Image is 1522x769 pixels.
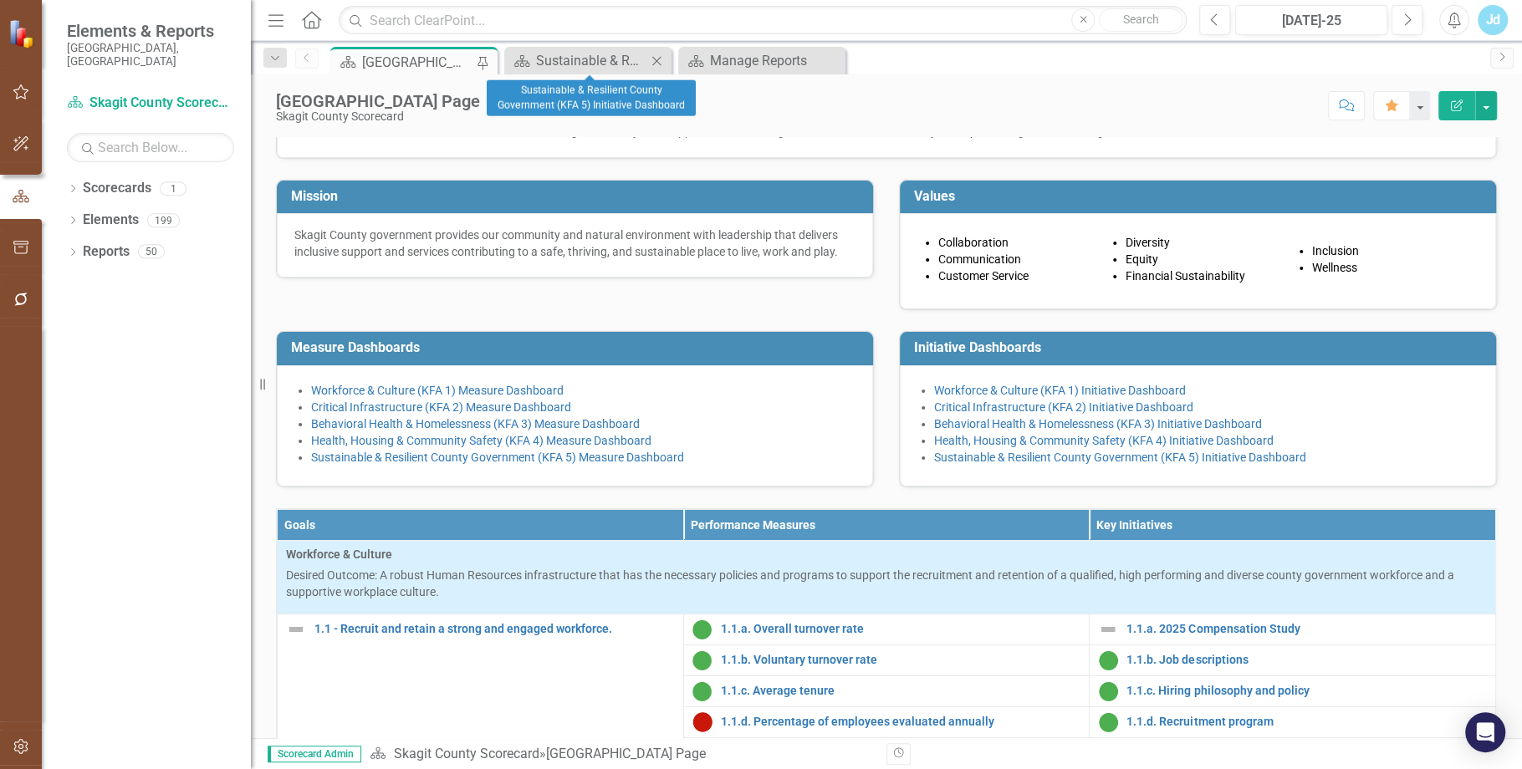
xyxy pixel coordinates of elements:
div: Sustainable & Resilient County Government (KFA 5) Initiative Dashboard [536,50,646,71]
a: 1.1.a. Overall turnover rate [721,623,1081,635]
td: Double-Click to Edit Right Click for Context Menu [683,737,1090,768]
a: 1.1.d. Percentage of employees evaluated annually [721,716,1081,728]
img: On Target [692,681,712,701]
button: [DATE]-25 [1235,5,1387,35]
div: 50 [138,245,165,259]
div: Manage Reports [710,50,841,71]
td: Double-Click to Edit Right Click for Context Menu [1090,706,1496,737]
div: Open Intercom Messenger [1465,712,1505,752]
img: On Target [1098,681,1118,701]
span: Workforce & Culture [286,546,1487,563]
p: Desired Outcome: A robust Human Resources infrastructure that has the necessary policies and prog... [286,567,1487,600]
div: [GEOGRAPHIC_DATA] Page [545,746,705,761]
img: Not Defined [286,619,306,639]
div: » [370,745,874,764]
a: Critical Infrastructure (KFA 2) Measure Dashboard [311,400,571,414]
h3: Mission [291,189,865,204]
a: Manage Reports [682,50,841,71]
small: [GEOGRAPHIC_DATA], [GEOGRAPHIC_DATA] [67,41,234,69]
p: Inclusion [1312,242,1474,259]
a: Health, Housing & Community Safety (KFA 4) Initiative Dashboard [934,434,1274,447]
p: Skagit County government provides our community and natural environment with leadership that deli... [294,227,855,260]
td: Double-Click to Edit Right Click for Context Menu [683,706,1090,737]
p: Customer Service [938,267,1101,284]
a: 1.1 - Recruit and retain a strong and engaged workforce. [314,623,675,635]
a: Sustainable & Resilient County Government (KFA 5) Measure Dashboard [311,451,684,464]
td: Double-Click to Edit Right Click for Context Menu [683,675,1090,706]
button: Jd [1478,5,1508,35]
td: Double-Click to Edit Right Click for Context Menu [683,644,1090,675]
h3: Initiative Dashboards [914,340,1488,355]
a: Reports [83,242,130,262]
a: Skagit County Scorecard [67,94,234,113]
img: Below Plan [692,712,712,732]
div: [DATE]-25 [1241,11,1382,31]
a: 1.1.c. Average tenure [721,685,1081,697]
td: Double-Click to Edit Right Click for Context Menu [1090,675,1496,706]
span: Scorecard Admin [268,746,361,762]
a: Critical Infrastructure (KFA 2) Initiative Dashboard [934,400,1193,414]
div: 199 [147,213,180,227]
td: Double-Click to Edit Right Click for Context Menu [1090,644,1496,675]
a: 1.1.d. Recruitment program [1126,716,1487,728]
p: Collaboration [938,234,1101,251]
p: Diversity [1126,234,1288,251]
p: Communication [938,251,1101,267]
td: Double-Click to Edit Right Click for Context Menu [1090,737,1496,768]
a: Skagit County Scorecard [393,746,539,761]
div: [GEOGRAPHIC_DATA] Page [362,52,472,73]
td: Double-Click to Edit Right Click for Context Menu [683,614,1090,644]
td: Double-Click to Edit [278,540,1496,614]
a: Sustainable & Resilient County Government (KFA 5) Initiative Dashboard [934,451,1306,464]
div: Sustainable & Resilient County Government (KFA 5) Initiative Dashboard [487,80,696,116]
a: Sustainable & Resilient County Government (KFA 5) Initiative Dashboard [508,50,646,71]
td: Double-Click to Edit Right Click for Context Menu [1090,614,1496,644]
div: 1 [160,181,186,196]
a: Scorecards [83,179,151,198]
img: On Target [1098,650,1118,670]
p: Equity [1126,251,1288,267]
img: On Target [692,650,712,670]
img: ClearPoint Strategy [8,19,38,48]
h3: Measure Dashboards [291,340,865,355]
div: Skagit County Scorecard [276,110,480,123]
p: Wellness [1312,259,1474,276]
a: Workforce & Culture (KFA 1) Measure Dashboard [311,384,564,397]
p: Financial Sustainability [1126,267,1288,284]
a: 1.1.b. Job descriptions [1126,654,1487,666]
input: Search ClearPoint... [339,6,1187,35]
img: Not Defined [1098,619,1118,639]
img: On Target [692,619,712,639]
button: Search [1099,8,1182,32]
a: Health, Housing & Community Safety (KFA 4) Measure Dashboard [311,434,651,447]
h3: Values [914,189,1488,204]
a: Elements [83,211,139,230]
a: Behavioral Health & Homelessness (KFA 3) Initiative Dashboard [934,417,1262,430]
a: 1.1.a. 2025 Compensation Study [1126,623,1487,635]
a: Behavioral Health & Homelessness (KFA 3) Measure Dashboard [311,417,640,430]
span: Search [1123,13,1159,26]
a: Workforce & Culture (KFA 1) Initiative Dashboard [934,384,1186,397]
span: Elements & Reports [67,21,234,41]
img: On Target [1098,712,1118,732]
input: Search Below... [67,133,234,162]
div: [GEOGRAPHIC_DATA] Page [276,92,480,110]
a: 1.1.b. Voluntary turnover rate [721,654,1081,666]
a: 1.1.c. Hiring philosophy and policy [1126,685,1487,697]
